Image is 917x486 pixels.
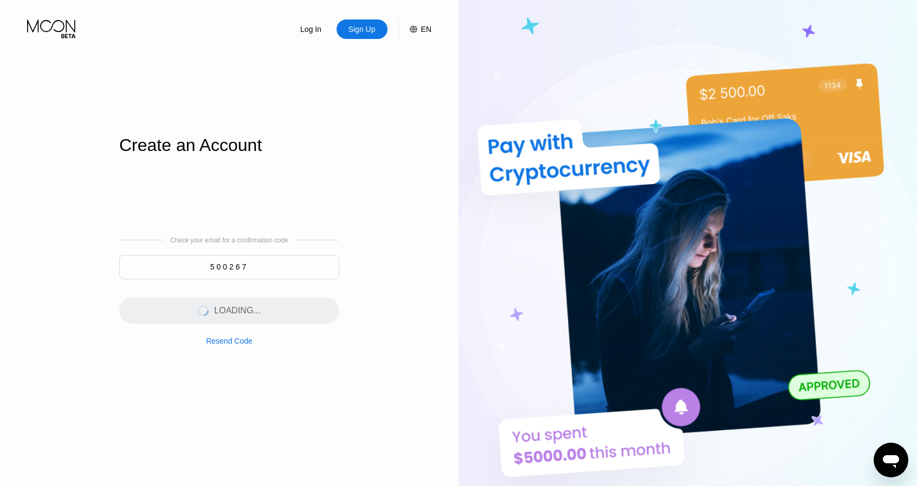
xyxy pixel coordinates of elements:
[299,24,322,35] div: Log In
[119,135,339,155] div: Create an Account
[398,19,431,39] div: EN
[206,337,253,345] div: Resend Code
[286,19,337,39] div: Log In
[170,237,288,244] div: Check your email for a confirmation code
[119,255,339,279] input: 000000
[206,324,253,345] div: Resend Code
[874,443,908,477] iframe: Кнопка запуска окна обмена сообщениями
[421,25,431,34] div: EN
[337,19,388,39] div: Sign Up
[347,24,377,35] div: Sign Up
